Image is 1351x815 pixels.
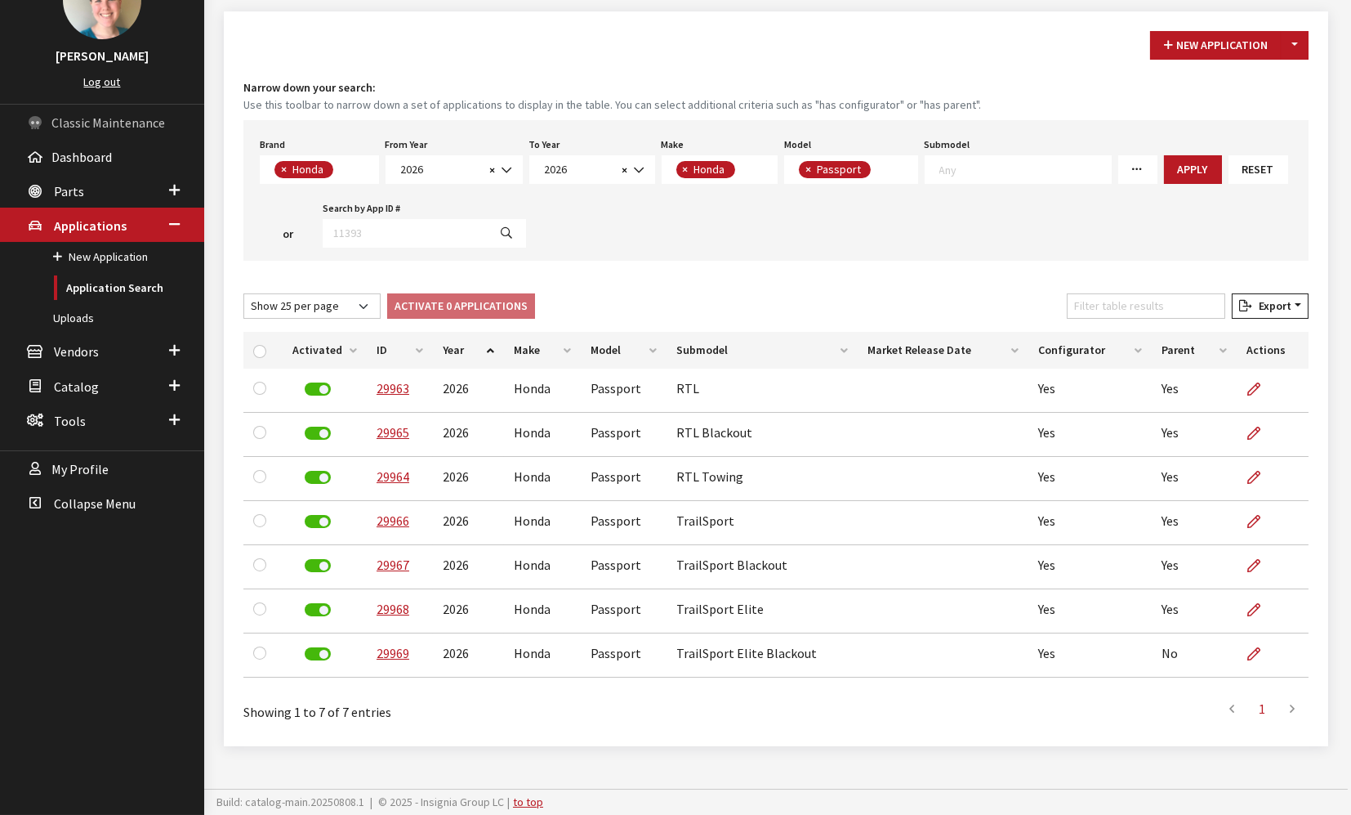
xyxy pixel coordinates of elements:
td: TrailSport Elite Blackout [667,634,858,678]
td: Yes [1028,589,1152,634]
label: From Year [386,137,428,152]
td: Yes [1028,369,1152,413]
th: ID: activate to sort column ascending [367,332,433,369]
td: Honda [504,369,581,413]
span: × [805,162,811,177]
td: Passport [581,457,667,501]
td: RTL Blackout [667,413,858,457]
span: 2026 [386,155,523,184]
span: or [283,226,293,243]
a: 29963 [377,380,409,396]
a: Edit Application [1246,545,1274,586]
td: 2026 [433,413,503,457]
td: No [1152,634,1237,678]
label: Brand [260,137,285,152]
td: Passport [581,369,667,413]
a: 1 [1247,692,1277,725]
span: Honda [291,162,328,177]
label: Deactivate Application [305,383,331,396]
td: 2026 [433,634,503,678]
a: Edit Application [1246,413,1274,454]
td: RTL [667,369,858,413]
span: 2026 [529,155,655,184]
button: Remove item [676,161,693,178]
label: To Year [529,137,560,152]
span: 2026 [396,161,485,178]
th: Market Release Date: activate to sort column ascending [858,332,1028,369]
a: to top [513,795,543,809]
td: Passport [581,501,667,545]
span: × [281,162,287,177]
span: × [622,163,628,177]
span: × [683,162,689,177]
h3: [PERSON_NAME] [16,46,188,65]
li: Honda [676,161,735,178]
button: Reset [1228,155,1288,184]
th: Make: activate to sort column ascending [504,332,581,369]
li: Passport [799,161,871,178]
span: Applications [54,217,127,234]
label: Make [662,137,684,152]
span: Export [1252,298,1291,313]
td: Yes [1028,501,1152,545]
label: Deactivate Application [305,515,331,528]
label: Deactivate Application [305,471,331,484]
span: Parts [54,183,84,199]
span: Honda [693,162,729,177]
input: 11393 [323,219,488,248]
span: Vendors [54,344,99,360]
th: Year: activate to sort column ascending [433,332,503,369]
button: Export [1232,293,1309,319]
a: 29969 [377,645,409,661]
td: Yes [1152,501,1237,545]
td: Yes [1028,634,1152,678]
a: 29964 [377,468,409,485]
textarea: Search [875,163,884,178]
th: Parent: activate to sort column ascending [1152,332,1237,369]
a: Edit Application [1246,369,1274,410]
h4: Narrow down your search: [243,79,1309,96]
li: Honda [274,161,333,178]
textarea: Search [939,162,1111,177]
td: Yes [1152,545,1237,589]
label: Deactivate Application [305,427,331,440]
a: 29968 [377,601,409,617]
label: Model [784,137,811,152]
th: Configurator: activate to sort column ascending [1028,332,1152,369]
td: 2026 [433,501,503,545]
td: Passport [581,589,667,634]
td: TrailSport Blackout [667,545,858,589]
span: Build: catalog-main.20250808.1 [216,795,364,809]
td: Honda [504,457,581,501]
label: Deactivate Application [305,559,331,572]
input: Filter table results [1067,293,1225,319]
button: Remove item [274,161,291,178]
span: Classic Maintenance [51,114,165,131]
span: × [490,163,496,177]
span: 2026 [540,161,618,178]
button: Remove all items [485,161,496,180]
td: Honda [504,589,581,634]
td: Passport [581,634,667,678]
span: Catalog [54,378,99,395]
span: Tools [54,413,86,429]
td: Passport [581,413,667,457]
a: 29965 [377,424,409,441]
label: Submodel [925,137,970,152]
a: 29967 [377,557,409,573]
button: Remove item [799,161,815,178]
span: Dashboard [51,149,112,165]
th: Activated: activate to sort column ascending [283,332,367,369]
a: Edit Application [1246,457,1274,498]
label: Deactivate Application [305,647,331,661]
td: Yes [1028,413,1152,457]
a: Log out [84,74,121,89]
th: Submodel: activate to sort column ascending [667,332,858,369]
span: My Profile [51,461,109,477]
a: Edit Application [1246,634,1274,674]
td: Honda [504,413,581,457]
td: Yes [1028,457,1152,501]
label: Deactivate Application [305,603,331,616]
td: 2026 [433,369,503,413]
textarea: Search [337,163,346,178]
